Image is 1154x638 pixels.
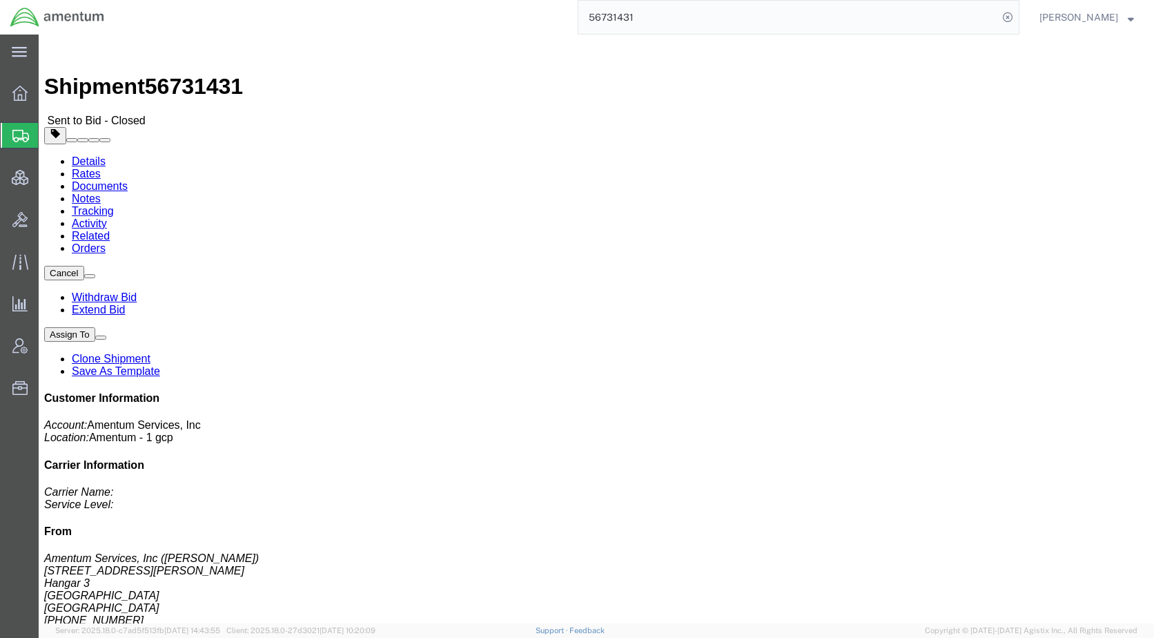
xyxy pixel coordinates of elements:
[226,626,375,635] span: Client: 2025.18.0-27d3021
[925,625,1137,637] span: Copyright © [DATE]-[DATE] Agistix Inc., All Rights Reserved
[320,626,375,635] span: [DATE] 10:20:09
[1039,10,1118,25] span: Kent Gilman
[39,35,1154,623] iframe: FS Legacy Container
[536,626,570,635] a: Support
[569,626,605,635] a: Feedback
[1039,9,1135,26] button: [PERSON_NAME]
[10,7,105,28] img: logo
[164,626,220,635] span: [DATE] 14:43:55
[578,1,998,34] input: Search for shipment number, reference number
[55,626,220,635] span: Server: 2025.18.0-c7ad5f513fb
